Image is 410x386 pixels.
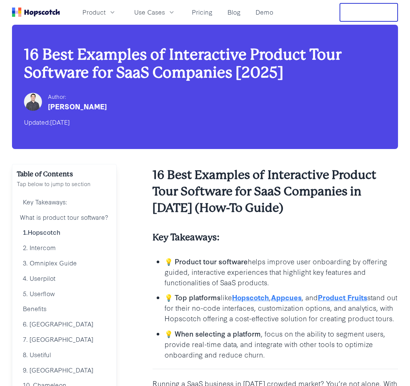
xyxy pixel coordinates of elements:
[165,292,221,302] b: 💡 Top platforms
[271,292,302,302] a: Appcues
[82,7,106,17] span: Product
[50,118,70,126] time: [DATE]
[165,256,248,266] b: 💡 Product tour software
[17,194,112,210] a: Key Takeaways:
[17,255,112,271] a: 3. Omniplex Guide
[17,316,112,332] a: 6. [GEOGRAPHIC_DATA]
[17,286,112,301] a: 5. Userflow
[78,6,121,18] button: Product
[17,332,112,347] a: 7. [GEOGRAPHIC_DATA]
[48,92,107,101] div: Author:
[165,292,398,323] p: like , , and stand out for their no-code interfaces, customization options, and analytics, with H...
[340,3,398,22] button: Free Trial
[17,179,112,188] p: Tap below to jump to section
[24,46,386,82] h1: 16 Best Examples of Interactive Product Tour Software for SaaS Companies [2025]
[224,6,244,18] a: Blog
[24,116,386,128] div: Updated:
[28,228,60,236] a: Hopscotch
[232,292,269,302] a: Hopscotch
[153,167,398,216] h2: 16 Best Examples of Interactive Product Tour Software for SaaS Companies in [DATE] (How-To Guide)
[48,101,107,112] div: [PERSON_NAME]
[12,7,60,17] a: Home
[17,169,112,179] h2: Table of Contents
[318,292,367,302] a: Product Fruits
[165,328,398,360] p: , focus on the ability to segment users, provide real-time data, and integrate with other tools t...
[17,301,112,316] a: Benefits
[17,271,112,286] a: 4. Userpilot
[153,231,398,244] h4: Key Takeaways:
[165,328,261,338] b: 💡 When selecting a platform
[253,6,276,18] a: Demo
[189,6,215,18] a: Pricing
[17,210,112,225] a: What is product tour software?
[17,347,112,362] a: 8. Usetiful
[17,240,112,255] a: 2. Intercom
[165,256,398,288] p: helps improve user onboarding by offering guided, interactive experiences that highlight key feat...
[130,6,180,18] button: Use Cases
[23,228,28,236] b: 1.
[17,225,112,240] a: 1.Hopscotch
[134,7,165,17] span: Use Cases
[17,362,112,378] a: 9. [GEOGRAPHIC_DATA]
[24,93,42,111] img: Mark Spera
